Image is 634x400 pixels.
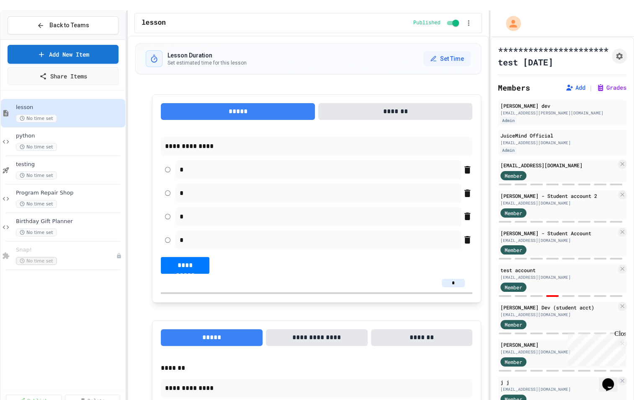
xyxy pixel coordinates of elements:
[500,304,616,311] div: [PERSON_NAME] Dev (student acct)
[612,49,627,64] button: Assignment Settings
[8,67,119,85] a: Share Items
[596,83,626,92] button: Grades
[500,102,624,109] div: [PERSON_NAME] dev
[16,161,124,168] span: testing
[505,172,522,179] span: Member
[500,312,616,318] div: [EMAIL_ADDRESS][DOMAIN_NAME]
[565,83,585,92] button: Add
[16,132,124,140] span: python
[16,257,57,265] span: No time set
[49,21,89,30] span: Back to Teams
[500,237,616,244] div: [EMAIL_ADDRESS][DOMAIN_NAME]
[497,14,523,33] div: My Account
[564,330,626,366] iframe: chat widget
[500,140,624,146] div: [EMAIL_ADDRESS][DOMAIN_NAME]
[500,341,616,348] div: [PERSON_NAME]
[505,358,522,366] span: Member
[498,82,530,94] h2: Members
[16,171,57,179] span: No time set
[8,16,119,34] button: Back to Teams
[500,378,616,386] div: j j
[589,83,593,93] span: |
[16,218,124,225] span: Birthday Gift Planner
[16,114,57,122] span: No time set
[505,321,522,328] span: Member
[168,60,247,66] p: Set estimated time for this lesson
[500,192,616,200] div: [PERSON_NAME] - Student account 2
[500,132,624,139] div: JuiceMind Official
[8,45,119,64] a: Add New Item
[3,3,58,53] div: Chat with us now!Close
[413,20,441,26] span: Published
[413,18,461,28] div: Content is published and visible to students
[500,349,616,355] div: [EMAIL_ADDRESS][DOMAIN_NAME]
[168,51,247,60] h3: Lesson Duration
[142,18,166,28] span: lesson
[16,229,57,236] span: No time set
[500,110,624,116] div: [EMAIL_ADDRESS][PERSON_NAME][DOMAIN_NAME]
[500,386,616,392] div: [EMAIL_ADDRESS][DOMAIN_NAME]
[116,253,122,259] div: Unpublished
[16,200,57,208] span: No time set
[505,246,522,254] span: Member
[505,283,522,291] span: Member
[500,147,516,154] div: Admin
[505,209,522,217] span: Member
[500,274,616,281] div: [EMAIL_ADDRESS][DOMAIN_NAME]
[500,117,516,124] div: Admin
[16,247,116,254] span: Snap!
[500,229,616,237] div: [PERSON_NAME] - Student Account
[500,200,616,206] div: [EMAIL_ADDRESS][DOMAIN_NAME]
[423,51,471,66] button: Set Time
[599,366,626,392] iframe: chat widget
[500,161,616,169] div: [EMAIL_ADDRESS][DOMAIN_NAME]
[16,143,57,151] span: No time set
[16,104,124,111] span: lesson
[16,190,124,197] span: Program Repair Shop
[500,266,616,274] div: test account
